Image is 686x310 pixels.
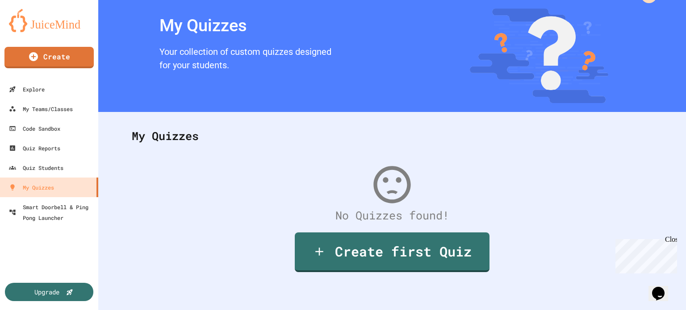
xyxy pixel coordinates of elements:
div: Quiz Reports [9,143,60,153]
iframe: chat widget [648,274,677,301]
div: No Quizzes found! [123,207,661,224]
img: banner-image-my-quizzes.png [470,8,609,103]
a: Create [4,47,94,68]
div: Chat with us now!Close [4,4,62,57]
div: Your collection of custom quizzes designed for your students. [155,43,336,76]
div: Smart Doorbell & Ping Pong Launcher [9,202,95,223]
div: My Quizzes [9,182,54,193]
a: Create first Quiz [295,232,489,272]
div: Code Sandbox [9,123,60,134]
div: Quiz Students [9,162,63,173]
div: My Quizzes [155,8,336,43]
img: logo-orange.svg [9,9,89,32]
div: My Teams/Classes [9,103,73,114]
iframe: chat widget [612,236,677,273]
div: My Quizzes [123,119,661,153]
div: Upgrade [34,287,59,297]
div: Explore [9,84,45,95]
